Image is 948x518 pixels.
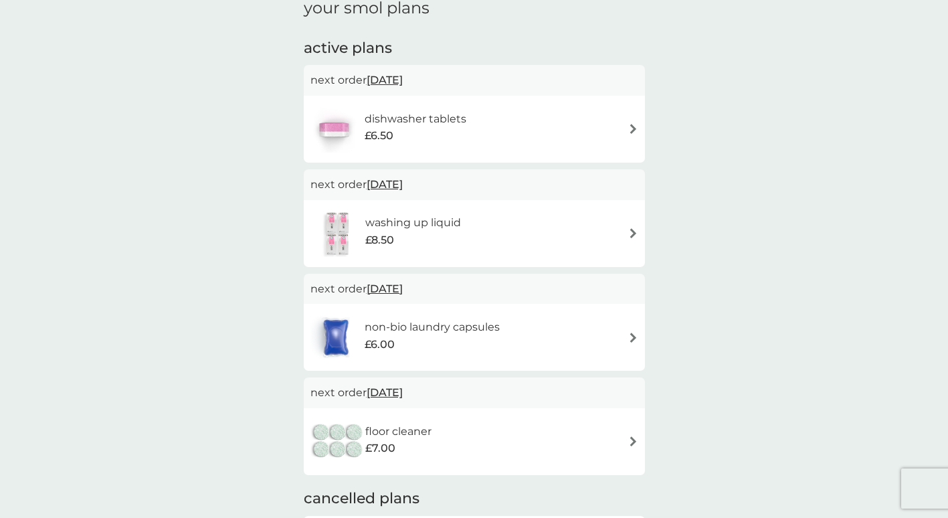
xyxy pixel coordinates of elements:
span: £8.50 [365,232,394,249]
h2: cancelled plans [304,489,645,509]
img: washing up liquid [310,210,365,257]
img: arrow right [628,124,638,134]
img: dishwasher tablets [310,106,357,153]
p: next order [310,72,638,89]
h6: washing up liquid [365,214,461,232]
p: next order [310,384,638,402]
h6: non-bio laundry capsules [365,319,500,336]
h6: floor cleaner [365,423,432,440]
img: arrow right [628,228,638,238]
h2: active plans [304,38,645,59]
span: [DATE] [367,67,403,93]
span: £6.50 [365,127,393,145]
span: £6.00 [365,336,395,353]
img: floor cleaner [310,418,365,465]
p: next order [310,280,638,298]
span: £7.00 [365,440,395,457]
img: non-bio laundry capsules [310,314,361,361]
span: [DATE] [367,276,403,302]
span: [DATE] [367,171,403,197]
span: [DATE] [367,379,403,406]
p: next order [310,176,638,193]
img: arrow right [628,333,638,343]
h6: dishwasher tablets [365,110,466,128]
img: arrow right [628,436,638,446]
